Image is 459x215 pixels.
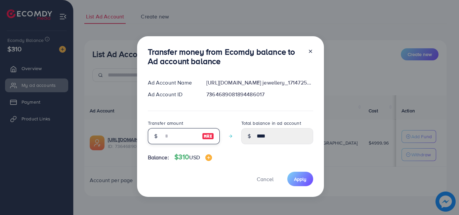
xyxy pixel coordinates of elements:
span: USD [189,154,200,161]
label: Total balance in ad account [241,120,301,126]
div: Ad Account Name [142,79,201,87]
span: Apply [294,176,306,182]
button: Cancel [248,172,282,186]
h3: Transfer money from Ecomdy balance to Ad account balance [148,47,302,66]
img: image [202,132,214,140]
span: Cancel [257,175,274,183]
button: Apply [287,172,313,186]
h4: $310 [174,153,212,161]
div: [URL][DOMAIN_NAME] jewellery_1714725321365 [201,79,318,87]
label: Transfer amount [148,120,183,126]
img: image [205,154,212,161]
div: Ad Account ID [142,91,201,98]
span: Balance: [148,154,169,161]
div: 7364689081894486017 [201,91,318,98]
